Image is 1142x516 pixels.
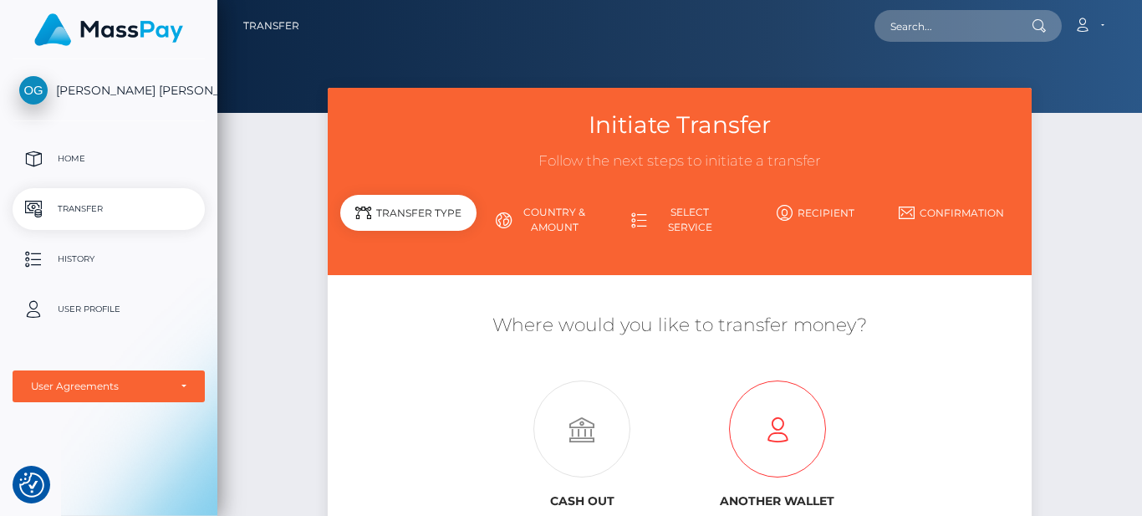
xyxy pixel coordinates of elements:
h6: Cash out [497,494,667,508]
p: Transfer [19,197,198,222]
input: Search... [874,10,1032,42]
a: Recipient [747,198,883,227]
img: MassPay [34,13,183,46]
div: User Agreements [31,380,168,393]
a: Confirmation [883,198,1018,227]
a: Transfer [13,188,205,230]
p: User Profile [19,297,198,322]
button: Consent Preferences [19,473,44,498]
img: Revisit consent button [19,473,44,498]
a: Country & Amount [477,198,612,242]
a: Transfer Type [340,198,476,242]
a: History [13,238,205,280]
p: Home [19,146,198,171]
span: [PERSON_NAME] [PERSON_NAME] [13,83,205,98]
p: History [19,247,198,272]
a: Select Service [612,198,747,242]
h5: Where would you like to transfer money? [340,313,1019,339]
h6: Another wallet [692,494,863,508]
button: User Agreements [13,370,205,402]
a: Transfer [243,8,299,43]
h3: Initiate Transfer [340,109,1019,141]
div: Transfer Type [340,195,476,231]
a: User Profile [13,289,205,330]
a: Home [13,138,205,180]
h3: Follow the next steps to initiate a transfer [340,151,1019,171]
